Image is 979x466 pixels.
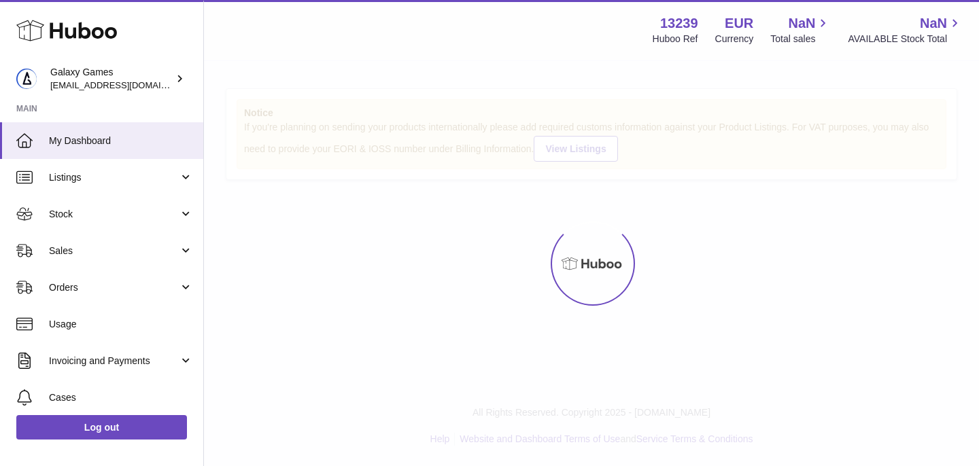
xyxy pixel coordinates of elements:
img: shop@backgammongalaxy.com [16,69,37,89]
a: Log out [16,415,187,440]
span: My Dashboard [49,135,193,147]
div: Huboo Ref [653,33,698,46]
span: Sales [49,245,179,257]
span: Usage [49,318,193,331]
span: NaN [788,14,815,33]
span: Orders [49,281,179,294]
span: Total sales [770,33,831,46]
span: NaN [920,14,947,33]
span: Cases [49,391,193,404]
strong: 13239 [660,14,698,33]
div: Currency [715,33,754,46]
a: NaN Total sales [770,14,831,46]
span: AVAILABLE Stock Total [848,33,963,46]
strong: EUR [725,14,753,33]
span: Invoicing and Payments [49,355,179,368]
div: Galaxy Games [50,66,173,92]
span: Listings [49,171,179,184]
span: Stock [49,208,179,221]
span: [EMAIL_ADDRESS][DOMAIN_NAME] [50,79,200,90]
a: NaN AVAILABLE Stock Total [848,14,963,46]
